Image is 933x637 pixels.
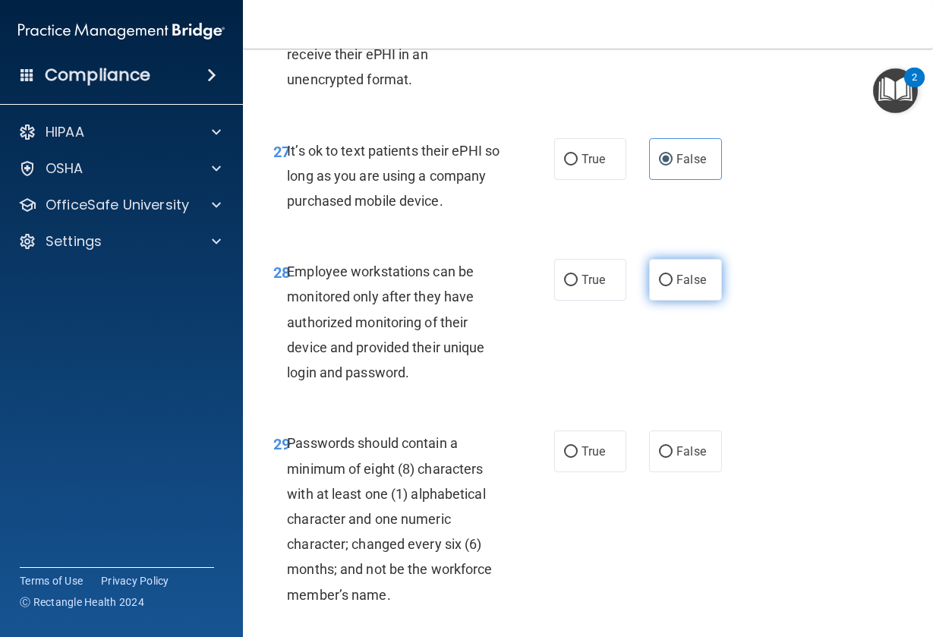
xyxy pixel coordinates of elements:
span: It’s ok to text patients their ePHI so long as you are using a company purchased mobile device. [287,143,500,209]
div: 2 [912,77,917,97]
input: True [564,446,578,458]
span: False [676,444,706,459]
a: OfficeSafe University [18,196,221,214]
h4: Compliance [45,65,150,86]
button: Open Resource Center, 2 new notifications [873,68,918,113]
span: Passwords should contain a minimum of eight (8) characters with at least one (1) alphabetical cha... [287,435,492,602]
input: False [659,154,673,166]
span: 29 [273,435,290,453]
p: OfficeSafe University [46,196,189,214]
p: Settings [46,232,102,251]
a: HIPAA [18,123,221,141]
input: True [564,275,578,286]
input: False [659,446,673,458]
span: 27 [273,143,290,161]
a: OSHA [18,159,221,178]
input: False [659,275,673,286]
span: False [676,273,706,287]
span: 28 [273,263,290,282]
p: HIPAA [46,123,84,141]
a: Settings [18,232,221,251]
a: Terms of Use [20,573,83,588]
a: Privacy Policy [101,573,169,588]
span: Employee workstations can be monitored only after they have authorized monitoring of their device... [287,263,484,380]
span: Ⓒ Rectangle Health 2024 [20,594,144,610]
span: True [582,273,605,287]
input: True [564,154,578,166]
span: True [582,152,605,166]
p: OSHA [46,159,84,178]
img: PMB logo [18,16,225,46]
span: False [676,152,706,166]
span: True [582,444,605,459]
